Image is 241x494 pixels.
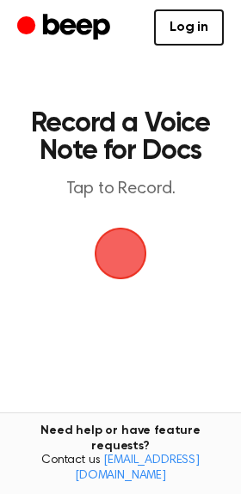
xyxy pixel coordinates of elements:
[95,228,146,279] img: Beep Logo
[17,11,114,45] a: Beep
[31,179,210,200] p: Tap to Record.
[10,454,231,484] span: Contact us
[31,110,210,165] h1: Record a Voice Note for Docs
[75,454,200,482] a: [EMAIL_ADDRESS][DOMAIN_NAME]
[154,9,224,46] a: Log in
